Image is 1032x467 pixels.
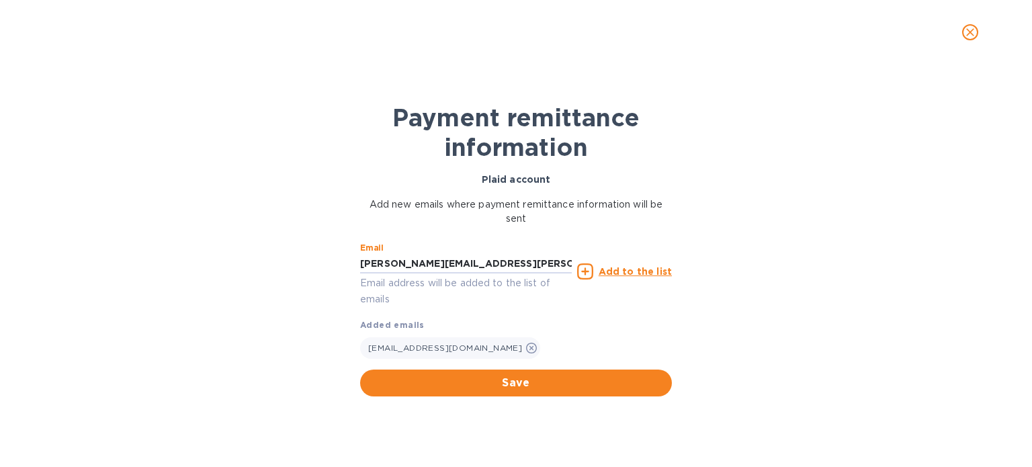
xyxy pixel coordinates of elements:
button: Save [360,370,672,396]
input: Enter email [360,254,572,274]
p: Add new emails where payment remittance information will be sent [360,198,672,226]
div: [EMAIL_ADDRESS][DOMAIN_NAME] [360,337,540,359]
b: Payment remittance information [392,103,640,162]
b: Plaid account [482,174,551,185]
button: close [954,16,986,48]
label: Email [360,244,384,252]
span: [EMAIL_ADDRESS][DOMAIN_NAME] [368,343,522,353]
u: Add to the list [599,266,672,277]
p: Email address will be added to the list of emails [360,275,572,306]
span: Save [371,375,661,391]
b: Added emails [360,320,425,330]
